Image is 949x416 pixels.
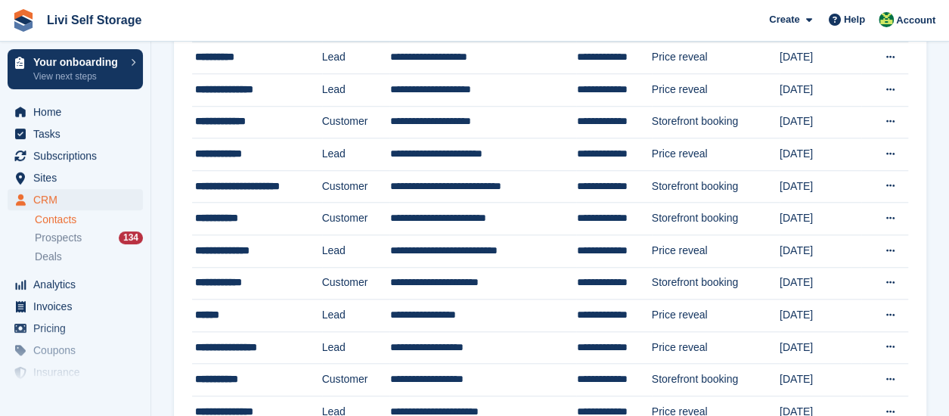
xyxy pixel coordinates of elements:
[33,296,124,317] span: Invoices
[769,12,799,27] span: Create
[322,203,390,235] td: Customer
[33,70,123,83] p: View next steps
[35,213,143,227] a: Contacts
[652,138,780,171] td: Price reveal
[33,145,124,166] span: Subscriptions
[322,170,390,203] td: Customer
[652,203,780,235] td: Storefront booking
[8,101,143,123] a: menu
[8,362,143,383] a: menu
[322,267,390,300] td: Customer
[879,12,894,27] img: Alex Handyside
[780,74,861,107] td: [DATE]
[8,189,143,210] a: menu
[12,9,35,32] img: stora-icon-8386f47178a22dfd0bd8f6a31ec36ba5ce8667c1dd55bd0f319d3a0aa187defe.svg
[780,331,861,364] td: [DATE]
[780,364,861,396] td: [DATE]
[652,74,780,107] td: Price reveal
[652,364,780,396] td: Storefront booking
[322,138,390,171] td: Lead
[35,230,143,246] a: Prospects 134
[8,167,143,188] a: menu
[8,145,143,166] a: menu
[41,8,147,33] a: Livi Self Storage
[780,170,861,203] td: [DATE]
[780,42,861,74] td: [DATE]
[8,123,143,144] a: menu
[322,106,390,138] td: Customer
[33,318,124,339] span: Pricing
[780,203,861,235] td: [DATE]
[8,274,143,295] a: menu
[780,267,861,300] td: [DATE]
[652,267,780,300] td: Storefront booking
[33,123,124,144] span: Tasks
[35,250,62,264] span: Deals
[33,57,123,67] p: Your onboarding
[652,170,780,203] td: Storefront booking
[652,300,780,332] td: Price reveal
[844,12,865,27] span: Help
[8,340,143,361] a: menu
[322,74,390,107] td: Lead
[33,362,124,383] span: Insurance
[652,106,780,138] td: Storefront booking
[652,235,780,268] td: Price reveal
[780,138,861,171] td: [DATE]
[33,274,124,295] span: Analytics
[33,101,124,123] span: Home
[35,231,82,245] span: Prospects
[322,42,390,74] td: Lead
[33,167,124,188] span: Sites
[8,49,143,89] a: Your onboarding View next steps
[322,331,390,364] td: Lead
[33,189,124,210] span: CRM
[119,231,143,244] div: 134
[322,235,390,268] td: Lead
[780,106,861,138] td: [DATE]
[780,235,861,268] td: [DATE]
[8,318,143,339] a: menu
[652,331,780,364] td: Price reveal
[35,249,143,265] a: Deals
[896,13,935,28] span: Account
[780,300,861,332] td: [DATE]
[322,300,390,332] td: Lead
[322,364,390,396] td: Customer
[8,296,143,317] a: menu
[652,42,780,74] td: Price reveal
[33,340,124,361] span: Coupons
